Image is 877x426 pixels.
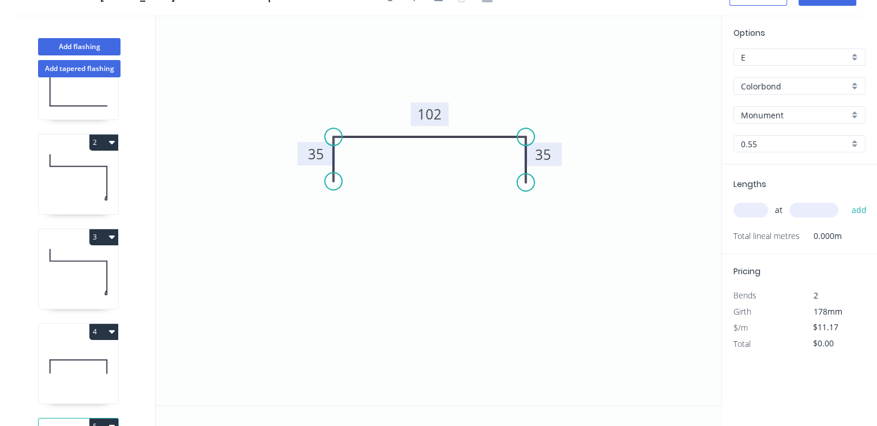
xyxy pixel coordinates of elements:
[308,144,324,163] tspan: 35
[38,60,121,77] button: Add tapered flashing
[733,228,800,244] span: Total lineal metres
[741,109,849,121] input: Colour
[741,138,849,150] input: Thickness
[89,324,118,340] button: 4
[89,229,118,245] button: 3
[535,145,551,164] tspan: 35
[733,27,765,39] span: Options
[800,228,842,244] span: 0.000m
[814,290,818,301] span: 2
[733,178,766,190] span: Lengths
[733,338,751,349] span: Total
[733,266,761,277] span: Pricing
[775,202,782,218] span: at
[845,200,872,220] button: add
[741,51,849,63] input: Price level
[417,104,442,124] tspan: 102
[89,134,118,151] button: 2
[733,322,748,333] span: $/m
[814,306,842,317] span: 178mm
[156,15,721,405] svg: 0
[733,306,751,317] span: Girth
[38,38,121,55] button: Add flashing
[741,80,849,92] input: Material
[733,290,756,301] span: Bends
